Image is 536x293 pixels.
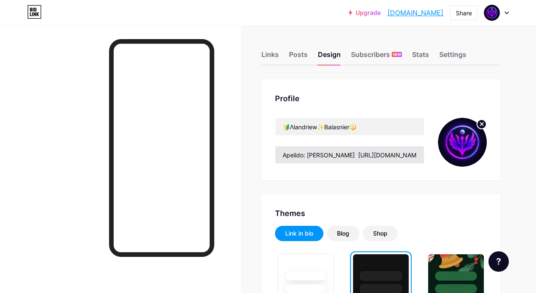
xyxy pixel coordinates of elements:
div: Link in bio [285,229,313,238]
input: Bio [275,146,424,163]
img: Allam Prock [438,118,487,167]
div: Themes [275,208,487,219]
div: Subscribers [351,49,402,65]
div: Design [318,49,341,65]
img: Allam Prock [484,5,500,21]
div: Settings [439,49,466,65]
input: Name [275,118,424,135]
div: Share [456,9,472,17]
div: Blog [337,229,349,238]
div: Posts [289,49,308,65]
span: NEW [393,52,401,57]
a: [DOMAIN_NAME] [387,8,443,18]
div: Links [261,49,279,65]
div: Shop [373,229,387,238]
div: Stats [412,49,429,65]
a: Upgrade [348,9,381,16]
div: Profile [275,93,487,104]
